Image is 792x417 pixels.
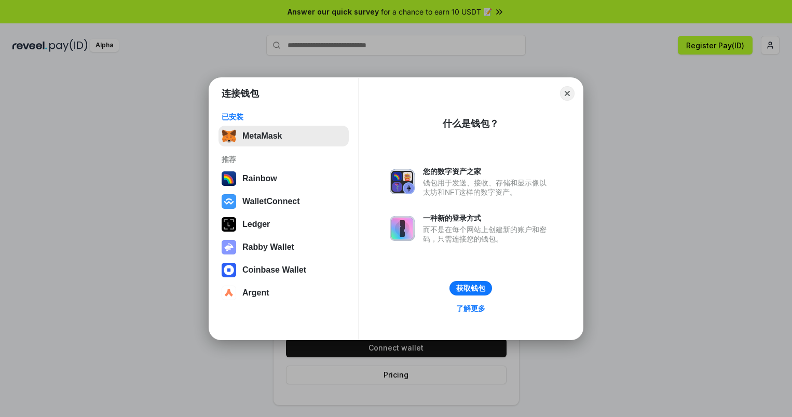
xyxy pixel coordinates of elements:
img: svg+xml,%3Csvg%20width%3D%2228%22%20height%3D%2228%22%20viewBox%3D%220%200%2028%2028%22%20fill%3D... [222,263,236,277]
img: svg+xml,%3Csvg%20xmlns%3D%22http%3A%2F%2Fwww.w3.org%2F2000%2Fsvg%22%20fill%3D%22none%22%20viewBox... [390,216,415,241]
button: Coinbase Wallet [219,260,349,280]
div: Argent [242,288,269,298]
img: svg+xml,%3Csvg%20width%3D%2228%22%20height%3D%2228%22%20viewBox%3D%220%200%2028%2028%22%20fill%3D... [222,194,236,209]
div: 推荐 [222,155,346,164]
button: 获取钱包 [449,281,492,295]
img: svg+xml,%3Csvg%20xmlns%3D%22http%3A%2F%2Fwww.w3.org%2F2000%2Fsvg%22%20fill%3D%22none%22%20viewBox... [222,240,236,254]
button: MetaMask [219,126,349,146]
div: WalletConnect [242,197,300,206]
div: 了解更多 [456,304,485,313]
img: svg+xml,%3Csvg%20xmlns%3D%22http%3A%2F%2Fwww.w3.org%2F2000%2Fsvg%22%20fill%3D%22none%22%20viewBox... [390,169,415,194]
h1: 连接钱包 [222,87,259,100]
button: Rainbow [219,168,349,189]
button: Rabby Wallet [219,237,349,258]
img: svg+xml,%3Csvg%20fill%3D%22none%22%20height%3D%2233%22%20viewBox%3D%220%200%2035%2033%22%20width%... [222,129,236,143]
img: svg+xml,%3Csvg%20xmlns%3D%22http%3A%2F%2Fwww.w3.org%2F2000%2Fsvg%22%20width%3D%2228%22%20height%3... [222,217,236,232]
div: Rainbow [242,174,277,183]
div: 您的数字资产之家 [423,167,552,176]
div: Rabby Wallet [242,243,294,252]
img: svg+xml,%3Csvg%20width%3D%2228%22%20height%3D%2228%22%20viewBox%3D%220%200%2028%2028%22%20fill%3D... [222,286,236,300]
img: svg+xml,%3Csvg%20width%3D%22120%22%20height%3D%22120%22%20viewBox%3D%220%200%20120%20120%22%20fil... [222,171,236,186]
button: Ledger [219,214,349,235]
div: 已安装 [222,112,346,122]
div: 什么是钱包？ [443,117,499,130]
button: Argent [219,283,349,303]
div: 一种新的登录方式 [423,213,552,223]
div: Coinbase Wallet [242,265,306,275]
div: MetaMask [242,131,282,141]
div: 钱包用于发送、接收、存储和显示像以太坊和NFT这样的数字资产。 [423,178,552,197]
button: WalletConnect [219,191,349,212]
div: 而不是在每个网站上创建新的账户和密码，只需连接您的钱包。 [423,225,552,244]
a: 了解更多 [450,302,491,315]
div: Ledger [242,220,270,229]
button: Close [560,86,575,101]
div: 获取钱包 [456,284,485,293]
